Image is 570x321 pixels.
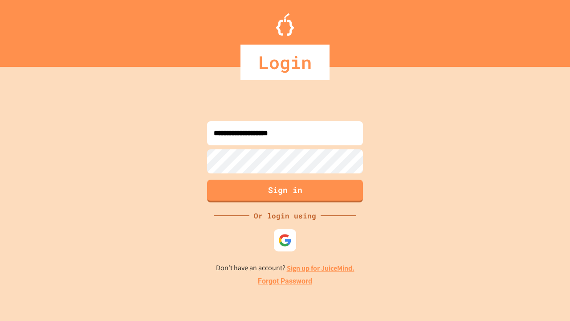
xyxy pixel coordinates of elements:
button: Sign in [207,180,363,202]
div: Or login using [249,210,321,221]
a: Sign up for JuiceMind. [287,263,354,273]
img: Logo.svg [276,13,294,36]
a: Forgot Password [258,276,312,287]
div: Login [240,45,330,80]
p: Don't have an account? [216,263,354,274]
img: google-icon.svg [278,234,292,247]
